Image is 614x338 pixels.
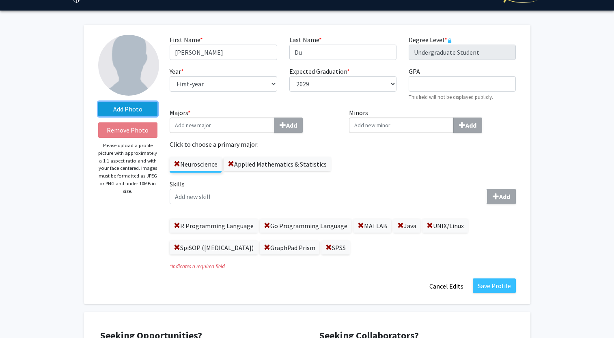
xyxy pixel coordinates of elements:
[170,157,222,171] label: Neuroscience
[6,302,34,332] iframe: Chat
[409,66,420,76] label: GPA
[473,278,516,293] button: Save Profile
[393,219,420,233] label: Java
[170,241,258,255] label: SpiSOP ([MEDICAL_DATA])
[447,38,452,43] svg: This information is provided and automatically updated by Johns Hopkins University and is not edi...
[289,66,350,76] label: Expected Graduation
[170,263,516,270] i: Indicates a required field
[424,278,469,294] button: Cancel Edits
[422,219,468,233] label: UNIX/Linux
[98,122,158,138] button: Remove Photo
[349,118,454,133] input: MinorsAdd
[321,241,350,255] label: SPSS
[170,219,258,233] label: R Programming Language
[274,118,303,133] button: Majors*
[98,102,158,116] label: AddProfile Picture
[409,35,452,45] label: Degree Level
[170,108,337,133] label: Majors
[353,219,391,233] label: MATLAB
[98,142,158,195] p: Please upload a profile picture with approximately a 1:1 aspect ratio and with your face centered...
[453,118,482,133] button: Minors
[409,94,493,100] small: This field will not be displayed publicly.
[260,219,351,233] label: Go Programming Language
[465,121,476,129] b: Add
[286,121,297,129] b: Add
[170,179,516,204] label: Skills
[170,139,337,149] label: Click to choose a primary major:
[170,35,203,45] label: First Name
[499,193,510,201] b: Add
[289,35,322,45] label: Last Name
[487,189,516,204] button: Skills
[170,189,487,204] input: SkillsAdd
[98,35,159,96] img: Profile Picture
[349,108,516,133] label: Minors
[224,157,331,171] label: Applied Mathematics & Statistics
[170,118,274,133] input: Majors*Add
[170,66,184,76] label: Year
[260,241,319,255] label: GraphPad Prism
